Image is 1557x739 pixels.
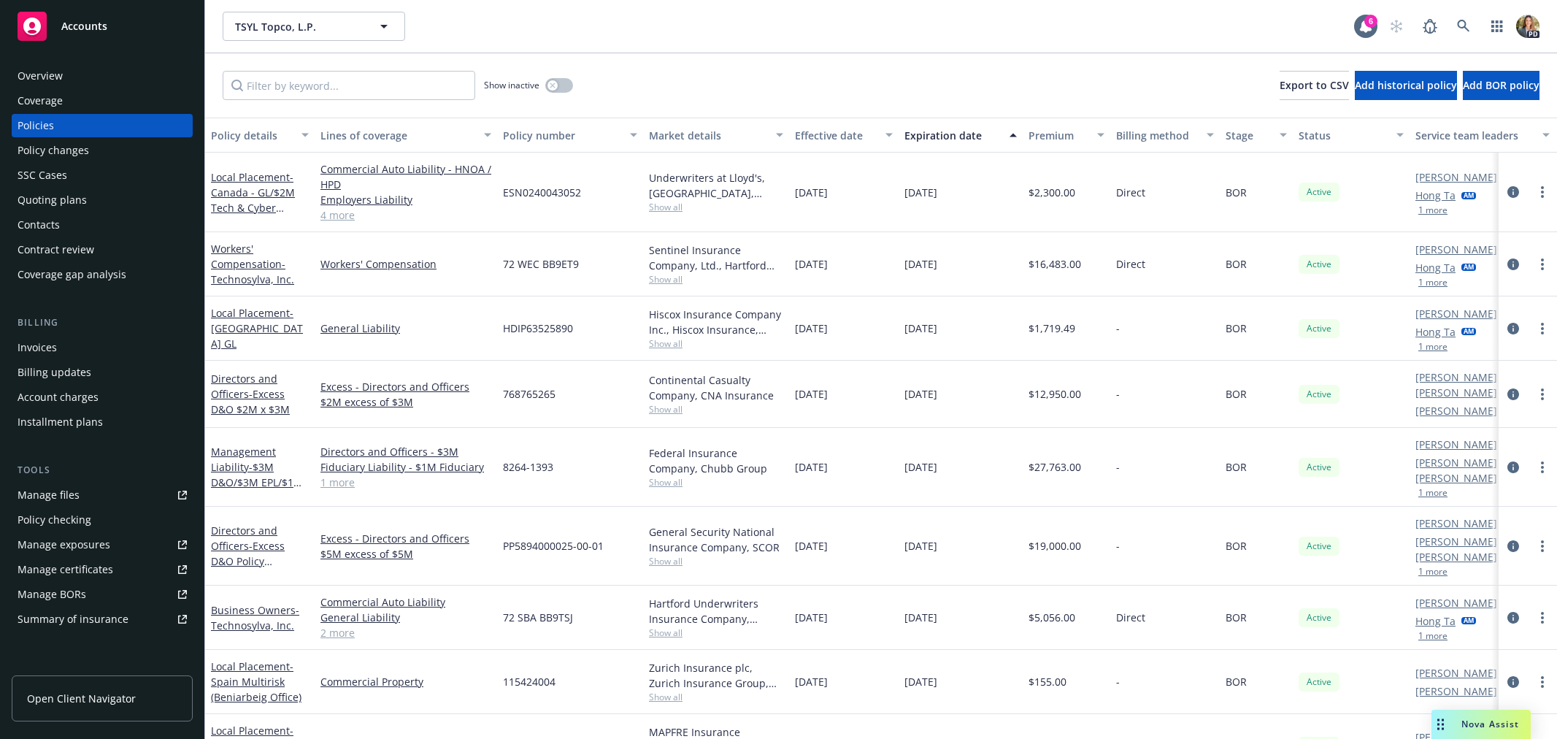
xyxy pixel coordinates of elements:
a: Quoting plans [12,188,193,212]
a: [PERSON_NAME] [1415,595,1497,610]
a: Commercial Property [320,674,491,689]
div: Contract review [18,238,94,261]
div: Quoting plans [18,188,87,212]
a: Policy checking [12,508,193,532]
div: Invoices [18,336,57,359]
div: Status [1299,128,1388,143]
div: Manage exposures [18,533,110,556]
span: BOR [1226,674,1247,689]
span: Active [1304,388,1334,401]
span: $27,763.00 [1029,459,1081,475]
a: [PERSON_NAME] [1415,684,1497,699]
button: Premium [1023,118,1110,153]
button: Stage [1220,118,1293,153]
a: Excess - Directors and Officers $2M excess of $3M [320,379,491,410]
span: Show all [649,403,783,416]
div: Manage files [18,483,80,507]
span: - [1116,674,1120,689]
a: Local Placement [211,659,301,704]
div: 6 [1364,15,1377,28]
div: Zurich Insurance plc, Zurich Insurance Group, Cogesa Insurance ([GEOGRAPHIC_DATA] Local Broker) [649,660,783,691]
span: Show all [649,555,783,567]
a: Accounts [12,6,193,47]
button: Status [1293,118,1410,153]
span: $19,000.00 [1029,538,1081,554]
span: [DATE] [904,538,937,554]
div: Drag to move [1431,710,1450,739]
a: Overview [12,64,193,88]
span: [DATE] [795,674,828,689]
a: Workers' Compensation [211,242,294,286]
a: Policies [12,114,193,137]
a: circleInformation [1504,537,1522,555]
div: Sentinel Insurance Company, Ltd., Hartford Insurance Group [649,242,783,273]
a: [PERSON_NAME] [1415,169,1497,185]
span: Add historical policy [1355,78,1457,92]
a: more [1534,459,1551,476]
span: - Excess D&O $2M x $3M [211,387,290,416]
img: photo [1516,15,1539,38]
a: Installment plans [12,410,193,434]
span: Active [1304,322,1334,335]
a: [PERSON_NAME] [PERSON_NAME] [1415,369,1529,400]
span: [DATE] [904,386,937,402]
a: circleInformation [1504,256,1522,273]
button: Effective date [789,118,899,153]
span: - $3M D&O/$3M EPL/$1M FID [211,460,303,505]
span: - Excess D&O Policy $5Mx$5M [211,539,285,583]
div: Hiscox Insurance Company Inc., Hiscox Insurance, Cogesa Insurance ([GEOGRAPHIC_DATA] Local Broker) [649,307,783,337]
a: Commercial Auto Liability - HNOA / HPD [320,161,491,192]
a: [PERSON_NAME] [1415,242,1497,257]
span: - Canada - GL/$2M Tech & Cyber (Heartland Software Solutions, Inc.) [211,170,309,245]
span: - [1116,386,1120,402]
button: 1 more [1418,567,1448,576]
span: Active [1304,611,1334,624]
a: Business Owners [211,603,299,632]
button: Billing method [1110,118,1220,153]
a: [PERSON_NAME] [1415,403,1497,418]
button: Lines of coverage [315,118,497,153]
span: $12,950.00 [1029,386,1081,402]
span: Direct [1116,256,1145,272]
span: Show all [649,476,783,489]
button: Export to CSV [1280,71,1349,100]
div: Underwriters at Lloyd's, [GEOGRAPHIC_DATA], [PERSON_NAME] of [GEOGRAPHIC_DATA], [PERSON_NAME] Ins... [649,170,783,201]
div: Premium [1029,128,1088,143]
span: Active [1304,461,1334,474]
span: Show inactive [484,79,539,91]
div: General Security National Insurance Company, SCOR [649,524,783,555]
button: Expiration date [899,118,1023,153]
span: [DATE] [795,321,828,336]
a: Directors and Officers [211,372,290,416]
a: [PERSON_NAME] [1415,306,1497,321]
button: Policy number [497,118,643,153]
span: BOR [1226,321,1247,336]
a: Workers' Compensation [320,256,491,272]
span: Show all [649,273,783,286]
a: Manage files [12,483,193,507]
a: circleInformation [1504,386,1522,403]
span: Direct [1116,185,1145,200]
span: $5,056.00 [1029,610,1075,625]
span: Show all [649,201,783,213]
a: Account charges [12,386,193,409]
span: - [1116,459,1120,475]
a: Hong Ta [1415,188,1456,203]
div: Policy checking [18,508,91,532]
a: [PERSON_NAME] [PERSON_NAME] [1415,455,1529,486]
a: Directors and Officers - $3M [320,444,491,459]
a: Local Placement [211,170,309,245]
a: Contacts [12,213,193,237]
span: 768765265 [503,386,555,402]
a: Policy changes [12,139,193,162]
div: Summary of insurance [18,608,128,631]
button: 1 more [1418,342,1448,351]
span: $16,483.00 [1029,256,1081,272]
a: Manage BORs [12,583,193,606]
div: Coverage [18,89,63,112]
button: Service team leaders [1410,118,1556,153]
span: [DATE] [795,386,828,402]
span: BOR [1226,256,1247,272]
div: Account charges [18,386,99,409]
div: Policy details [211,128,293,143]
